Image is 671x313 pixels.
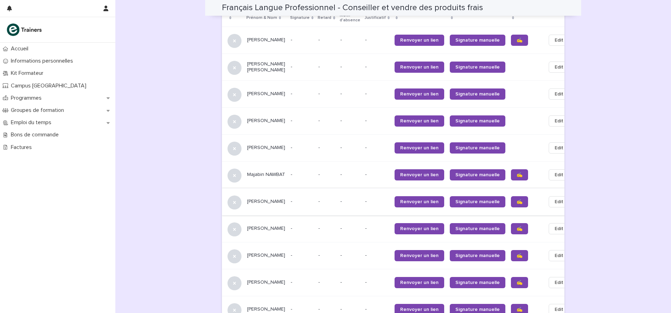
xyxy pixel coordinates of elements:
[400,253,439,258] span: Renvoyer un lien
[549,142,569,154] button: Edit
[549,115,569,127] button: Edit
[555,225,563,232] span: Edit
[247,306,285,312] p: [PERSON_NAME]
[318,197,321,205] p: -
[365,118,389,124] p: -
[365,91,389,97] p: -
[340,279,360,285] p: -
[555,171,563,178] span: Edit
[340,145,360,151] p: -
[555,252,563,259] span: Edit
[8,107,70,114] p: Groupes de formation
[395,62,444,73] a: Renvoyer un lien
[222,27,580,54] tr: [PERSON_NAME]--- --Renvoyer un lienSignature manuelle✍️Edit
[555,144,563,151] span: Edit
[511,277,528,288] a: ✍️
[247,118,285,124] p: [PERSON_NAME]
[247,91,285,97] p: [PERSON_NAME]
[340,226,360,232] p: -
[318,170,321,178] p: -
[318,14,331,22] p: Retard
[549,169,569,180] button: Edit
[6,23,44,37] img: K0CqGN7SDeD6s4JG8KQk
[291,306,313,312] p: -
[511,169,528,180] a: ✍️
[400,307,439,312] span: Renvoyer un lien
[318,116,321,124] p: -
[365,306,389,312] p: -
[365,279,389,285] p: -
[549,62,569,73] button: Edit
[247,172,285,178] p: Majabin NAWBAT
[450,62,505,73] a: Signature manuelle
[247,37,285,43] p: [PERSON_NAME]
[318,143,321,151] p: -
[517,226,522,231] span: ✍️
[517,38,522,43] span: ✍️
[549,88,569,100] button: Edit
[318,305,321,312] p: -
[555,198,563,205] span: Edit
[450,277,505,288] a: Signature manuelle
[365,145,389,151] p: -
[400,145,439,150] span: Renvoyer un lien
[8,95,47,101] p: Programmes
[517,253,522,258] span: ✍️
[395,223,444,234] a: Renvoyer un lien
[450,115,505,127] a: Signature manuelle
[511,223,528,234] a: ✍️
[340,172,360,178] p: -
[365,252,389,258] p: -
[340,12,360,24] p: Motif d'absence
[247,279,285,285] p: [PERSON_NAME]
[365,37,389,43] p: -
[450,88,505,100] a: Signature manuelle
[450,196,505,207] a: Signature manuelle
[395,250,444,261] a: Renvoyer un lien
[340,91,360,97] p: -
[318,36,321,43] p: -
[247,226,285,232] p: [PERSON_NAME]
[455,145,500,150] span: Signature manuelle
[555,279,563,286] span: Edit
[222,269,580,296] tr: [PERSON_NAME]--- --Renvoyer un lienSignature manuelle✍️Edit
[400,38,439,43] span: Renvoyer un lien
[291,172,313,178] p: -
[291,279,313,285] p: -
[365,14,386,22] p: Justificatif
[395,115,444,127] a: Renvoyer un lien
[8,119,57,126] p: Emploi du temps
[549,196,569,207] button: Edit
[222,54,580,80] tr: [PERSON_NAME] [PERSON_NAME]--- --Renvoyer un lienSignature manuelleEdit
[365,172,389,178] p: -
[318,224,321,232] p: -
[291,226,313,232] p: -
[517,280,522,285] span: ✍️
[517,172,522,177] span: ✍️
[222,242,580,269] tr: [PERSON_NAME]--- --Renvoyer un lienSignature manuelle✍️Edit
[555,306,563,313] span: Edit
[400,65,439,70] span: Renvoyer un lien
[318,90,321,97] p: -
[517,199,522,204] span: ✍️
[8,144,37,151] p: Factures
[395,196,444,207] a: Renvoyer un lien
[555,91,563,98] span: Edit
[8,131,64,138] p: Bons de commande
[455,38,500,43] span: Signature manuelle
[455,280,500,285] span: Signature manuelle
[222,134,580,161] tr: [PERSON_NAME]--- --Renvoyer un lienSignature manuelleEdit
[455,119,500,123] span: Signature manuelle
[450,250,505,261] a: Signature manuelle
[290,14,310,22] p: Signature
[8,58,79,64] p: Informations personnelles
[400,226,439,231] span: Renvoyer un lien
[318,251,321,258] p: -
[395,142,444,154] a: Renvoyer un lien
[291,145,313,151] p: -
[8,83,92,89] p: Campus [GEOGRAPHIC_DATA]
[247,145,285,151] p: [PERSON_NAME]
[291,91,313,97] p: -
[247,252,285,258] p: [PERSON_NAME]
[318,278,321,285] p: -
